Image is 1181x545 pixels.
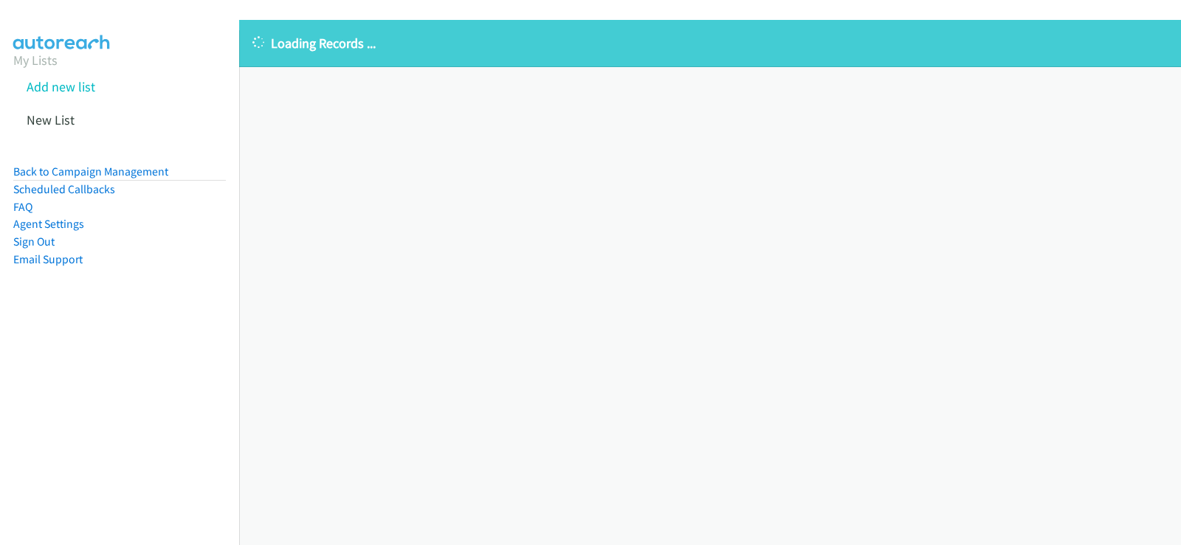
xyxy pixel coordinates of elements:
a: Add new list [27,78,95,95]
a: FAQ [13,200,32,214]
a: Agent Settings [13,217,84,231]
a: Back to Campaign Management [13,164,168,178]
a: My Lists [13,52,58,69]
a: New List [27,111,75,128]
a: Sign Out [13,235,55,249]
p: Loading Records ... [252,33,1168,53]
a: Email Support [13,252,83,266]
a: Scheduled Callbacks [13,182,115,196]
